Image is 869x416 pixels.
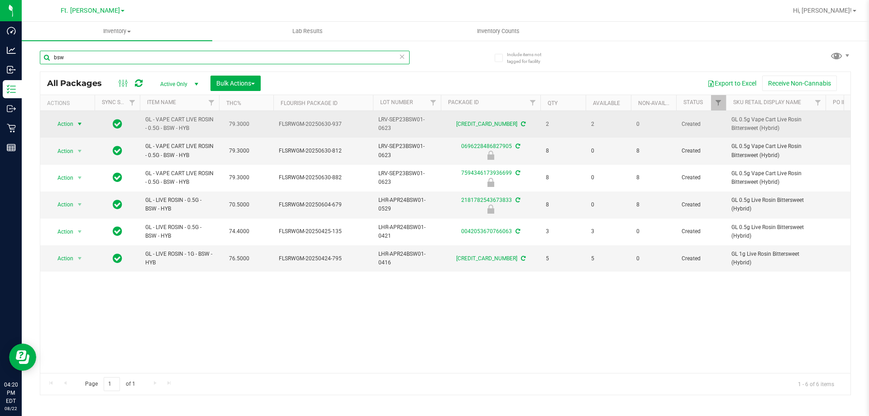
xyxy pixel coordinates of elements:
span: All Packages [47,78,111,88]
button: Bulk Actions [210,76,261,91]
a: Item Name [147,99,176,105]
span: FLSRWGM-20250424-795 [279,254,368,263]
span: 74.4000 [224,225,254,238]
span: In Sync [113,144,122,157]
span: 79.3000 [224,171,254,184]
span: In Sync [113,198,122,211]
span: GL 0.5g Vape Cart Live Rosin Bittersweet (Hybrid) [731,169,820,186]
span: Created [682,120,721,129]
div: Newly Received [439,205,542,214]
span: FLSRWGM-20250425-135 [279,227,368,236]
span: 8 [546,173,580,182]
a: 2181782543673833 [461,197,512,203]
span: Sync from Compliance System [514,228,520,234]
inline-svg: Reports [7,143,16,152]
input: 1 [104,377,120,391]
span: LHR-APR24BSW01-0421 [378,223,435,240]
a: THC% [226,100,241,106]
span: Action [49,172,74,184]
span: GL - LIVE ROSIN - 1G - BSW - HYB [145,250,214,267]
span: FLSRWGM-20250630-812 [279,147,368,155]
a: Filter [204,95,219,110]
span: GL - VAPE CART LIVE ROSIN - 0.5G - BSW - HYB [145,169,214,186]
span: LHR-APR24BSW01-0529 [378,196,435,213]
span: Action [49,118,74,130]
a: Filter [711,95,726,110]
a: PO ID [833,99,846,105]
span: FLSRWGM-20250630-882 [279,173,368,182]
span: Hi, [PERSON_NAME]! [793,7,852,14]
span: FLSRWGM-20250630-937 [279,120,368,129]
span: select [74,172,86,184]
a: Package ID [448,99,479,105]
span: 0 [591,201,625,209]
inline-svg: Dashboard [7,26,16,35]
span: LRV-SEP23BSW01-0623 [378,169,435,186]
a: Filter [525,95,540,110]
span: 8 [636,147,671,155]
span: LRV-SEP23BSW01-0623 [378,142,435,159]
span: 70.5000 [224,198,254,211]
span: Action [49,145,74,158]
a: Flourish Package ID [281,100,338,106]
span: GL 1g Live Rosin Bittersweet (Hybrid) [731,250,820,267]
a: [CREDIT_CARD_NUMBER] [456,121,517,127]
span: select [74,252,86,265]
p: 04:20 PM EDT [4,381,18,405]
span: Bulk Actions [216,80,255,87]
iframe: Resource center [9,344,36,371]
span: Clear [399,51,405,62]
a: 0042053670766063 [461,228,512,234]
a: [CREDIT_CARD_NUMBER] [456,255,517,262]
span: GL 0.5g Live Rosin Bittersweet (Hybrid) [731,196,820,213]
p: 08/22 [4,405,18,412]
span: In Sync [113,171,122,184]
span: select [74,118,86,130]
span: LHR-APR24BSW01-0416 [378,250,435,267]
span: 2 [546,120,580,129]
span: Action [49,252,74,265]
span: select [74,225,86,238]
input: Search Package ID, Item Name, SKU, Lot or Part Number... [40,51,410,64]
span: Include items not tagged for facility [507,51,552,65]
inline-svg: Outbound [7,104,16,113]
span: 8 [546,147,580,155]
span: select [74,145,86,158]
span: In Sync [113,118,122,130]
a: Filter [426,95,441,110]
inline-svg: Inventory [7,85,16,94]
span: Created [682,201,721,209]
span: Action [49,225,74,238]
span: Sync from Compliance System [514,170,520,176]
span: GL - VAPE CART LIVE ROSIN - 0.5G - BSW - HYB [145,142,214,159]
span: GL 0.5g Vape Cart Live Rosin Bittersweet (Hybrid) [731,115,820,133]
a: Sku Retail Display Name [733,99,801,105]
span: In Sync [113,225,122,238]
button: Receive Non-Cannabis [762,76,837,91]
a: 7594346173936699 [461,170,512,176]
span: LRV-SEP23BSW01-0623 [378,115,435,133]
span: 2 [591,120,625,129]
span: Page of 1 [77,377,143,391]
span: Created [682,173,721,182]
span: 3 [546,227,580,236]
span: GL - VAPE CART LIVE ROSIN - 0.5G - BSW - HYB [145,115,214,133]
span: Inventory [22,27,212,35]
span: 0 [636,227,671,236]
a: Sync Status [102,99,137,105]
a: Inventory Counts [403,22,593,41]
span: 0 [636,254,671,263]
span: GL 0.5g Live Rosin Bittersweet (Hybrid) [731,223,820,240]
span: 0 [591,173,625,182]
span: 76.5000 [224,252,254,265]
div: Actions [47,100,91,106]
a: Inventory [22,22,212,41]
span: 5 [591,254,625,263]
a: Non-Available [638,100,678,106]
span: In Sync [113,252,122,265]
a: Filter [125,95,140,110]
div: Newly Received [439,178,542,187]
span: 79.3000 [224,118,254,131]
inline-svg: Inbound [7,65,16,74]
inline-svg: Retail [7,124,16,133]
